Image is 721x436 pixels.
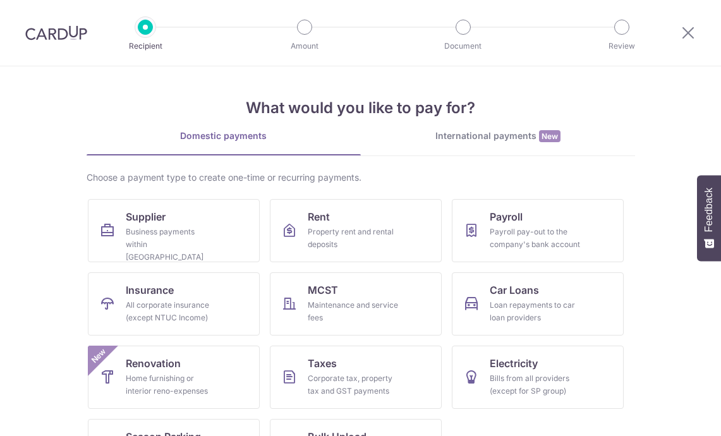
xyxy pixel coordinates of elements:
[697,175,721,261] button: Feedback - Show survey
[640,398,708,430] iframe: Opens a widget where you can find more information
[270,346,442,409] a: TaxesCorporate tax, property tax and GST payments
[539,130,560,142] span: New
[452,199,624,262] a: PayrollPayroll pay-out to the company's bank account
[126,356,181,371] span: Renovation
[490,209,523,224] span: Payroll
[126,372,217,397] div: Home furnishing or interior reno-expenses
[452,346,624,409] a: ElectricityBills from all providers (except for SP group)
[126,209,166,224] span: Supplier
[308,209,330,224] span: Rent
[703,188,715,232] span: Feedback
[490,372,581,397] div: Bills from all providers (except for SP group)
[308,226,399,251] div: Property rent and rental deposits
[490,282,539,298] span: Car Loans
[126,226,217,263] div: Business payments within [GEOGRAPHIC_DATA]
[270,199,442,262] a: RentProperty rent and rental deposits
[25,25,87,40] img: CardUp
[126,282,174,298] span: Insurance
[452,272,624,336] a: Car LoansLoan repayments to car loan providers
[270,272,442,336] a: MCSTMaintenance and service fees
[87,171,635,184] div: Choose a payment type to create one-time or recurring payments.
[575,40,669,52] p: Review
[126,299,217,324] div: All corporate insurance (except NTUC Income)
[308,356,337,371] span: Taxes
[308,282,338,298] span: MCST
[490,299,581,324] div: Loan repayments to car loan providers
[308,372,399,397] div: Corporate tax, property tax and GST payments
[490,356,538,371] span: Electricity
[88,346,109,366] span: New
[87,97,635,119] h4: What would you like to pay for?
[88,199,260,262] a: SupplierBusiness payments within [GEOGRAPHIC_DATA]
[490,226,581,251] div: Payroll pay-out to the company's bank account
[258,40,351,52] p: Amount
[88,272,260,336] a: InsuranceAll corporate insurance (except NTUC Income)
[361,130,635,143] div: International payments
[88,346,260,409] a: RenovationHome furnishing or interior reno-expensesNew
[87,130,361,142] div: Domestic payments
[99,40,192,52] p: Recipient
[416,40,510,52] p: Document
[308,299,399,324] div: Maintenance and service fees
